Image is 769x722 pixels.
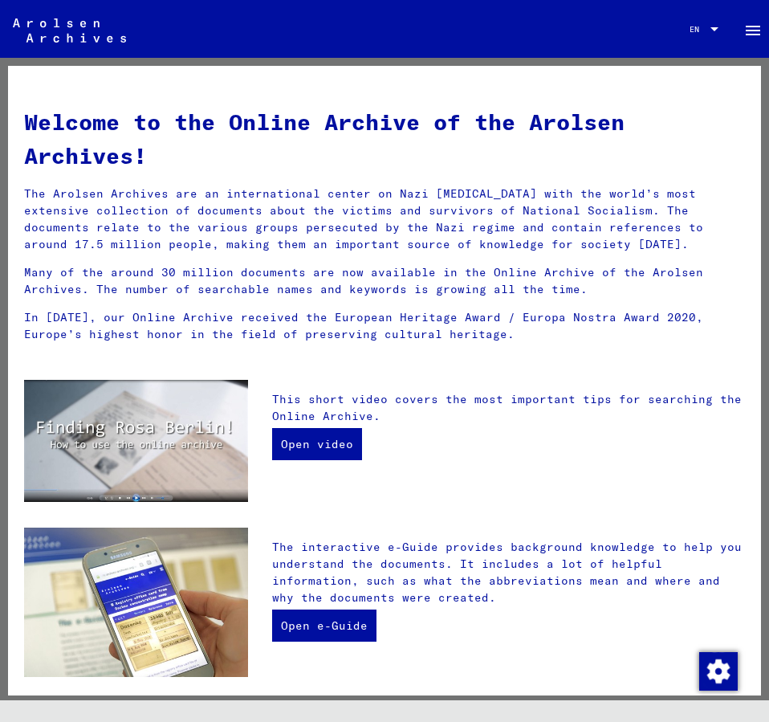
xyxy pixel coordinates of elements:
[699,652,738,691] img: Change consent
[272,610,376,642] a: Open e-Guide
[24,105,745,173] h1: Welcome to the Online Archive of the Arolsen Archives!
[13,18,126,43] img: Arolsen_neg.svg
[272,391,745,425] p: This short video covers the most important tips for searching the Online Archive.
[698,651,737,690] div: Change consent
[24,380,248,502] img: video.jpg
[272,539,745,606] p: The interactive e-Guide provides background knowledge to help you understand the documents. It in...
[24,186,745,253] p: The Arolsen Archives are an international center on Nazi [MEDICAL_DATA] with the world’s most ext...
[690,25,707,34] span: EN
[24,528,248,678] img: eguide.jpg
[272,428,362,460] a: Open video
[737,13,769,45] button: Toggle sidenav
[24,309,745,343] p: In [DATE], our Online Archive received the European Heritage Award / Europa Nostra Award 2020, Eu...
[24,264,745,298] p: Many of the around 30 million documents are now available in the Online Archive of the Arolsen Ar...
[743,21,763,40] mat-icon: Side nav toggle icon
